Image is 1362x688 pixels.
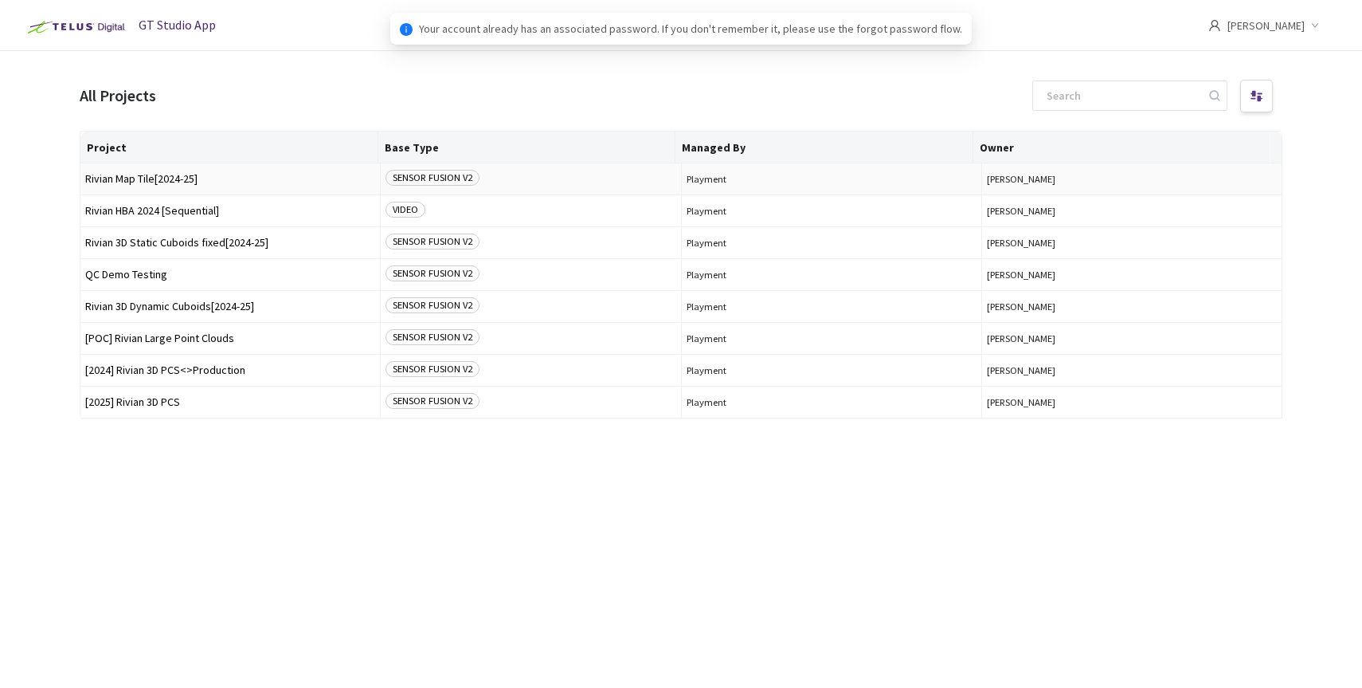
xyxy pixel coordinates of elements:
th: Base Type [378,132,676,163]
span: SENSOR FUSION V2 [386,393,479,409]
span: Rivian 3D Static Cuboids fixed[2024-25] [85,237,375,249]
span: SENSOR FUSION V2 [386,234,479,250]
span: user [1208,19,1221,32]
button: [PERSON_NAME] [987,396,1277,408]
span: SENSOR FUSION V2 [386,170,479,186]
span: down [1311,22,1319,29]
div: All Projects [80,83,156,108]
th: Managed By [675,132,973,163]
button: [PERSON_NAME] [987,205,1277,217]
span: SENSOR FUSION V2 [386,329,479,345]
button: [PERSON_NAME] [987,269,1277,281]
span: [POC] Rivian Large Point Clouds [85,332,375,344]
span: Playment [687,301,976,313]
span: Rivian 3D Dynamic Cuboids[2024-25] [85,301,375,313]
span: Your account already has an associated password. If you don't remember it, please use the forgot ... [419,20,962,37]
span: info-circle [400,23,413,36]
span: Playment [687,237,976,249]
button: [PERSON_NAME] [987,301,1277,313]
button: [PERSON_NAME] [987,332,1277,344]
span: Playment [687,396,976,408]
span: SENSOR FUSION V2 [386,265,479,281]
span: GT Studio App [139,17,216,33]
span: Playment [687,269,976,281]
span: [2025] Rivian 3D PCS [85,396,375,408]
span: QC Demo Testing [85,269,375,281]
th: Owner [973,132,1271,163]
input: Search [1037,81,1207,110]
th: Project [80,132,378,163]
button: [PERSON_NAME] [987,173,1277,185]
span: Rivian HBA 2024 [Sequential] [85,205,375,217]
button: [PERSON_NAME] [987,364,1277,376]
span: Rivian Map Tile[2024-25] [85,173,375,185]
span: [2024] Rivian 3D PCS<>Production [85,364,375,376]
span: Playment [687,364,976,376]
span: Playment [687,332,976,344]
button: [PERSON_NAME] [987,237,1277,249]
span: VIDEO [386,202,425,218]
span: SENSOR FUSION V2 [386,361,479,377]
span: Playment [687,173,976,185]
span: SENSOR FUSION V2 [386,297,479,313]
span: Playment [687,205,976,217]
img: Telus [19,14,130,40]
